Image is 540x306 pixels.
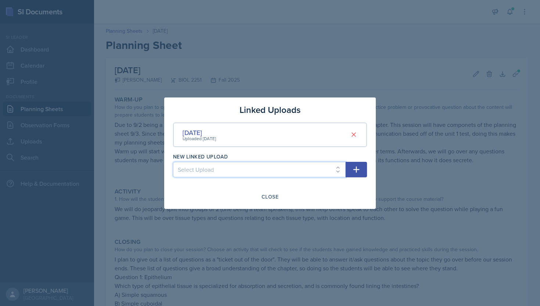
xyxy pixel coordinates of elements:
div: Close [262,194,278,200]
div: Uploaded [DATE] [183,135,216,142]
button: Close [257,191,283,203]
div: [DATE] [183,128,216,138]
h3: Linked Uploads [240,103,300,117]
label: New Linked Upload [173,153,228,160]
